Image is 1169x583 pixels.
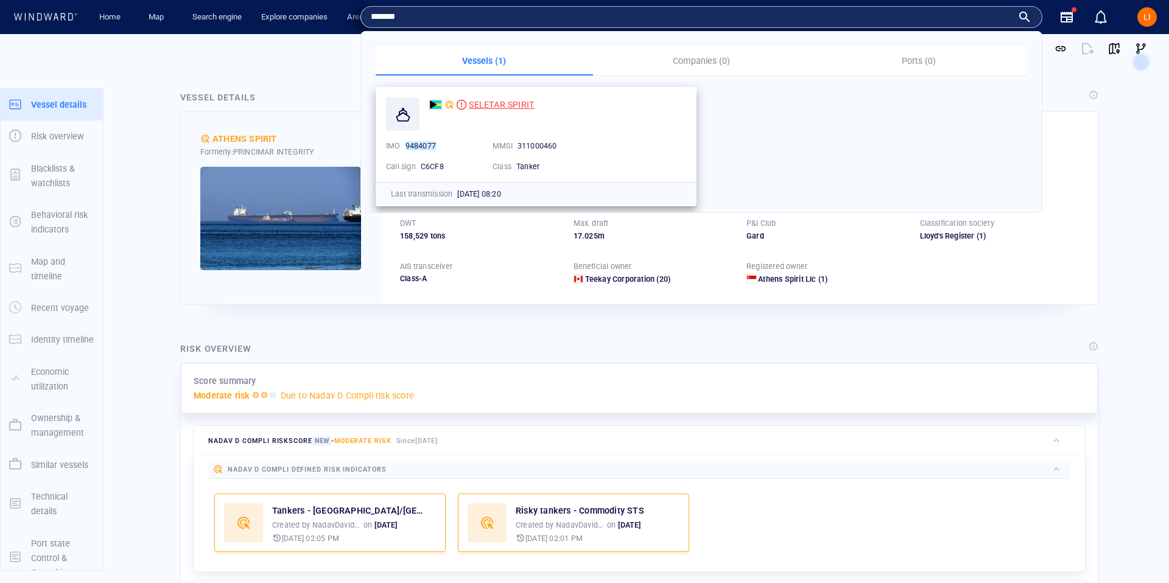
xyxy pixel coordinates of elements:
[421,162,444,171] span: C6CF8
[1,481,103,528] button: Technical details
[516,161,589,172] div: Tanker
[282,533,339,544] p: [DATE] 02:05 PM
[1,333,103,345] a: Identity timeline
[1,199,103,246] button: Behavioral risk indicators
[272,520,398,531] p: Created by on
[400,231,559,242] div: 158,529 tons
[31,129,84,144] p: Risk overview
[655,274,670,285] span: (20)
[200,134,210,144] div: Nadav D Compli defined risk: moderate risk
[386,141,401,152] p: IMO
[1117,528,1160,574] iframe: Chat
[618,520,641,531] p: [DATE]
[574,218,609,229] p: Max. draft
[94,7,125,28] a: Home
[31,536,94,581] p: Port state Control & Casualties
[758,274,827,285] a: Athens Spirit Llc (1)
[429,97,535,112] a: SELETAR SPIRIT
[1,419,103,431] a: Ownership & management
[746,261,807,272] p: Registered owner
[281,388,414,403] p: Due to Nadav D Compli risk score
[31,301,89,315] p: Recent voyage
[212,131,277,146] div: ATHENS SPIRIT
[556,520,605,531] p: NadavDavidson2
[1,130,103,142] a: Risk overview
[31,161,94,191] p: Blacklists & watchlists
[1,449,103,481] button: Similar vessels
[180,341,251,356] div: Risk overview
[469,100,535,110] span: SELETAR SPIRIT
[334,437,391,445] span: Moderate risk
[746,231,905,242] div: Gard
[400,261,452,272] p: AIS transceiver
[31,254,94,284] p: Map and timeline
[920,231,1079,242] div: Lloyd's Register
[342,7,399,28] a: Area analysis
[920,218,994,229] p: Classification society
[208,436,391,445] span: Nadav D Compli risk score -
[31,365,94,394] p: Economic utilization
[1,216,103,228] a: Behavioral risk indicators
[1,402,103,449] button: Ownership & management
[746,218,776,229] p: P&I Club
[585,274,655,284] span: Teekay Corporation
[272,503,424,518] a: Tankers - [GEOGRAPHIC_DATA]/[GEOGRAPHIC_DATA]/[GEOGRAPHIC_DATA] Affiliated
[457,100,466,110] div: High risk
[1,98,103,110] a: Vessel details
[312,436,331,445] span: New
[1135,5,1159,29] button: LI
[457,189,500,198] span: [DATE] 08:20
[1128,35,1154,62] button: Visual Link Analysis
[90,7,129,28] button: Home
[600,54,803,68] p: Companies (0)
[585,274,671,285] a: Teekay Corporation (20)
[144,7,173,28] a: Map
[228,466,387,473] span: Nadav D Compli defined risk indicators
[405,141,436,150] mark: 9484077
[493,141,513,152] p: MMSI
[493,161,511,172] p: Class
[272,503,424,518] div: Tankers - US/UK/IL Affiliated
[31,458,88,472] p: Similar vessels
[516,503,644,518] div: Risky tankers - Commodity STS
[400,218,416,229] p: DWT
[525,533,583,544] p: [DATE] 02:01 PM
[1094,10,1108,24] div: Notification center
[31,208,94,237] p: Behavioral risk indicators
[374,520,397,531] p: [DATE]
[1,169,103,181] a: Blacklists & watchlists
[400,274,427,283] span: Class-A
[975,231,1078,242] span: (1)
[582,231,584,240] span: .
[1,551,103,563] a: Port state Control & Casualties
[139,7,178,28] button: Map
[584,231,598,240] span: 025
[1,262,103,274] a: Map and timeline
[516,520,641,531] p: Created by on
[1,497,103,509] a: Technical details
[200,167,361,270] img: 5905c34bfd93b9585e2029c5_0
[817,54,1020,68] p: Ports (0)
[31,411,94,441] p: Ownership & management
[598,231,605,240] span: m
[31,97,86,112] p: Vessel details
[396,437,438,445] span: Since [DATE]
[312,520,361,531] p: NadavDavidson2
[1,246,103,293] button: Map and timeline
[1,458,103,470] a: Similar vessels
[31,332,94,347] p: Identity timeline
[194,374,256,388] p: Score summary
[1,292,103,324] button: Recent voyage
[1,372,103,384] a: Economic utilization
[180,90,256,105] div: Vessel details
[194,388,250,403] p: Moderate risk
[518,141,557,150] span: 311000460
[574,261,632,272] p: Beneficial owner
[188,7,247,28] button: Search engine
[1143,12,1151,22] span: LI
[256,7,332,28] a: Explore companies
